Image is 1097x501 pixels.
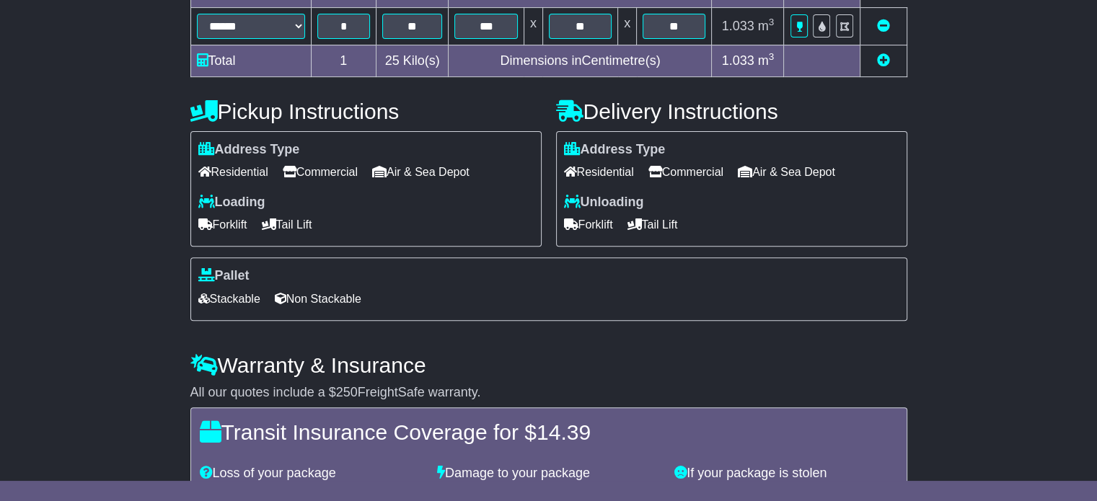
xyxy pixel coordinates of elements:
[877,53,890,68] a: Add new item
[564,161,634,183] span: Residential
[193,466,430,482] div: Loss of your package
[537,420,591,444] span: 14.39
[198,213,247,236] span: Forklift
[262,213,312,236] span: Tail Lift
[449,45,712,76] td: Dimensions in Centimetre(s)
[556,99,907,123] h4: Delivery Instructions
[564,213,613,236] span: Forklift
[372,161,470,183] span: Air & Sea Depot
[190,385,907,401] div: All our quotes include a $ FreightSafe warranty.
[190,99,542,123] h4: Pickup Instructions
[524,7,542,45] td: x
[198,288,260,310] span: Stackable
[376,45,449,76] td: Kilo(s)
[198,161,268,183] span: Residential
[758,53,775,68] span: m
[283,161,358,183] span: Commercial
[667,466,904,482] div: If your package is stolen
[769,17,775,27] sup: 3
[190,45,311,76] td: Total
[275,288,361,310] span: Non Stackable
[627,213,678,236] span: Tail Lift
[769,51,775,62] sup: 3
[430,466,667,482] div: Damage to your package
[198,268,250,284] label: Pallet
[564,195,644,210] label: Unloading
[618,7,637,45] td: x
[311,45,376,76] td: 1
[198,195,265,210] label: Loading
[200,420,898,444] h4: Transit Insurance Coverage for $
[198,142,300,158] label: Address Type
[336,385,358,399] span: 250
[648,161,723,183] span: Commercial
[877,19,890,33] a: Remove this item
[722,53,754,68] span: 1.033
[190,353,907,377] h4: Warranty & Insurance
[564,142,666,158] label: Address Type
[722,19,754,33] span: 1.033
[738,161,835,183] span: Air & Sea Depot
[758,19,775,33] span: m
[385,53,400,68] span: 25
